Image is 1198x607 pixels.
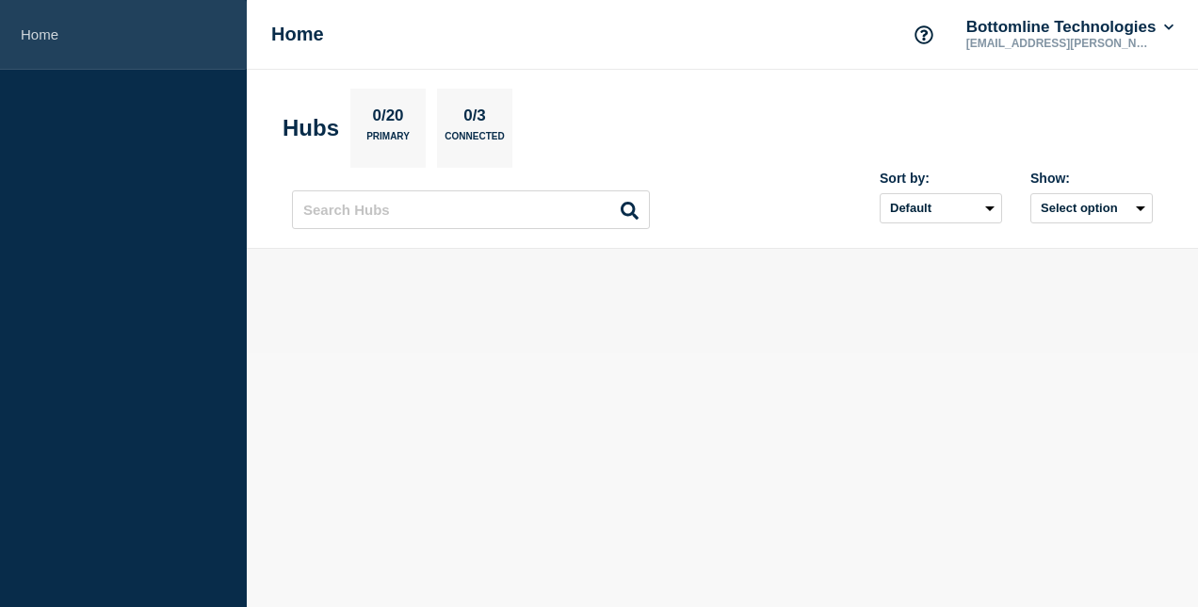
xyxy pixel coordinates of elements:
select: Sort by [880,193,1002,223]
input: Search Hubs [292,190,650,229]
div: Show: [1030,171,1153,186]
button: Support [904,15,944,55]
button: Select option [1030,193,1153,223]
p: 0/3 [457,107,494,131]
p: Connected [445,131,504,151]
button: Bottomline Technologies [963,18,1177,37]
p: Primary [366,131,410,151]
h1: Home [271,24,324,45]
div: Sort by: [880,171,1002,186]
h2: Hubs [283,115,339,141]
p: 0/20 [365,107,411,131]
p: [EMAIL_ADDRESS][PERSON_NAME][DOMAIN_NAME] [963,37,1158,50]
